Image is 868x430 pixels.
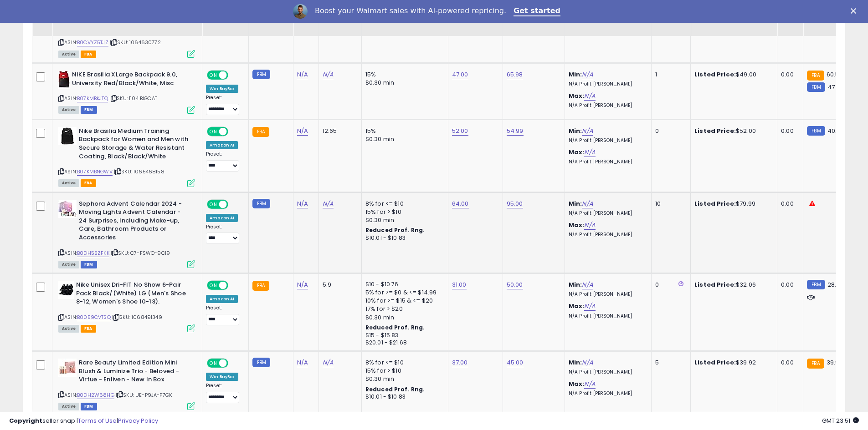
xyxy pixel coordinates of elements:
[58,200,77,218] img: 41yNIE6VtJL._SL40_.jpg
[81,261,97,268] span: FBM
[827,70,839,79] span: 60.5
[206,373,238,381] div: Win BuyBox
[58,281,195,331] div: ASIN:
[252,281,269,291] small: FBA
[58,71,70,89] img: 41MbUpeDiSL._SL40_.jpg
[851,8,860,14] div: Close
[365,79,441,87] div: $0.30 min
[582,70,593,79] a: N/A
[569,313,644,319] p: N/A Profit [PERSON_NAME]
[781,200,796,208] div: 0.00
[507,199,523,208] a: 95.00
[252,199,270,208] small: FBM
[569,369,644,375] p: N/A Profit [PERSON_NAME]
[452,199,469,208] a: 64.00
[507,126,524,136] a: 54.99
[569,379,585,388] b: Max:
[77,249,109,257] a: B0DH55ZFKK
[227,200,241,208] span: OFF
[365,297,441,305] div: 10% for >= $15 & <= $20
[206,151,241,172] div: Preset:
[694,358,736,367] b: Listed Price:
[110,39,161,46] span: | SKU: 1064630772
[569,91,585,100] b: Max:
[297,280,308,289] a: N/A
[206,295,238,303] div: Amazon AI
[81,403,97,410] span: FBM
[58,359,195,409] div: ASIN:
[365,359,441,367] div: 8% for <= $10
[323,281,354,289] div: 5.9
[365,226,425,234] b: Reduced Prof. Rng.
[452,280,467,289] a: 31.00
[297,358,308,367] a: N/A
[365,127,441,135] div: 15%
[109,95,157,102] span: | SKU: 1104 BIGCAT
[208,282,219,289] span: ON
[9,416,42,425] strong: Copyright
[81,106,97,114] span: FBM
[365,216,441,224] div: $0.30 min
[582,199,593,208] a: N/A
[81,51,96,58] span: FBA
[81,325,96,333] span: FBA
[111,249,170,257] span: | SKU: C7-FSWO-9CI9
[694,126,736,135] b: Listed Price:
[781,281,796,289] div: 0.00
[694,199,736,208] b: Listed Price:
[365,332,441,339] div: $15 - $15.83
[365,393,441,401] div: $10.01 - $10.83
[79,359,190,386] b: Rare Beauty Limited Edition Mini Blush & Luminize Trio - Beloved - Virtue - Enliven - New In Box
[365,208,441,216] div: 15% for > $10
[323,127,354,135] div: 12.65
[584,221,595,230] a: N/A
[807,71,824,81] small: FBA
[58,51,79,58] span: All listings currently available for purchase on Amazon
[507,70,523,79] a: 65.98
[206,214,238,222] div: Amazon AI
[77,168,113,176] a: B07KMBNGWV
[569,280,582,289] b: Min:
[827,83,835,91] span: 47
[78,416,117,425] a: Terms of Use
[655,71,683,79] div: 1
[569,358,582,367] b: Min:
[584,302,595,311] a: N/A
[781,71,796,79] div: 0.00
[569,70,582,79] b: Min:
[569,291,644,298] p: N/A Profit [PERSON_NAME]
[58,127,77,145] img: 31UPDBorvDL._SL40_.jpg
[507,358,524,367] a: 45.00
[584,91,595,101] a: N/A
[569,102,644,109] p: N/A Profit [PERSON_NAME]
[365,324,425,331] b: Reduced Prof. Rng.
[584,379,595,389] a: N/A
[206,383,241,403] div: Preset:
[781,127,796,135] div: 0.00
[655,359,683,367] div: 5
[252,127,269,137] small: FBA
[807,359,824,369] small: FBA
[569,232,644,238] p: N/A Profit [PERSON_NAME]
[569,199,582,208] b: Min:
[569,126,582,135] b: Min:
[206,85,238,93] div: Win BuyBox
[297,70,308,79] a: N/A
[58,71,195,113] div: ASIN:
[582,358,593,367] a: N/A
[114,168,164,175] span: | SKU: 1065468158
[297,126,308,136] a: N/A
[112,314,162,321] span: | SKU: 1068491349
[569,210,644,217] p: N/A Profit [PERSON_NAME]
[81,179,96,187] span: FBA
[77,391,114,399] a: B0DH2W68HG
[58,179,79,187] span: All listings currently available for purchase on Amazon
[655,127,683,135] div: 0
[365,314,441,322] div: $0.30 min
[514,6,560,16] a: Get started
[569,137,644,144] p: N/A Profit [PERSON_NAME]
[365,281,441,288] div: $10 - $10.76
[655,200,683,208] div: 10
[365,135,441,143] div: $0.30 min
[206,305,241,325] div: Preset:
